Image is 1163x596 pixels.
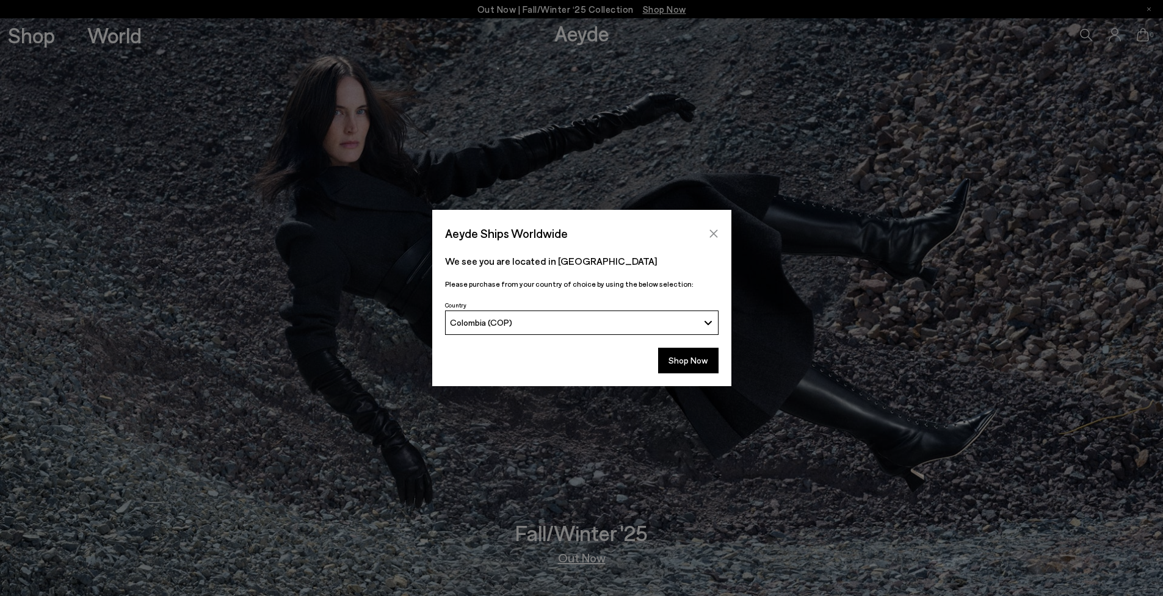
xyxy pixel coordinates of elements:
button: Shop Now [658,348,719,373]
span: Colombia (COP) [450,317,512,328]
p: Please purchase from your country of choice by using the below selection: [445,278,719,290]
span: Country [445,301,466,309]
span: Aeyde Ships Worldwide [445,223,568,244]
p: We see you are located in [GEOGRAPHIC_DATA] [445,254,719,268]
button: Close [705,224,723,243]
